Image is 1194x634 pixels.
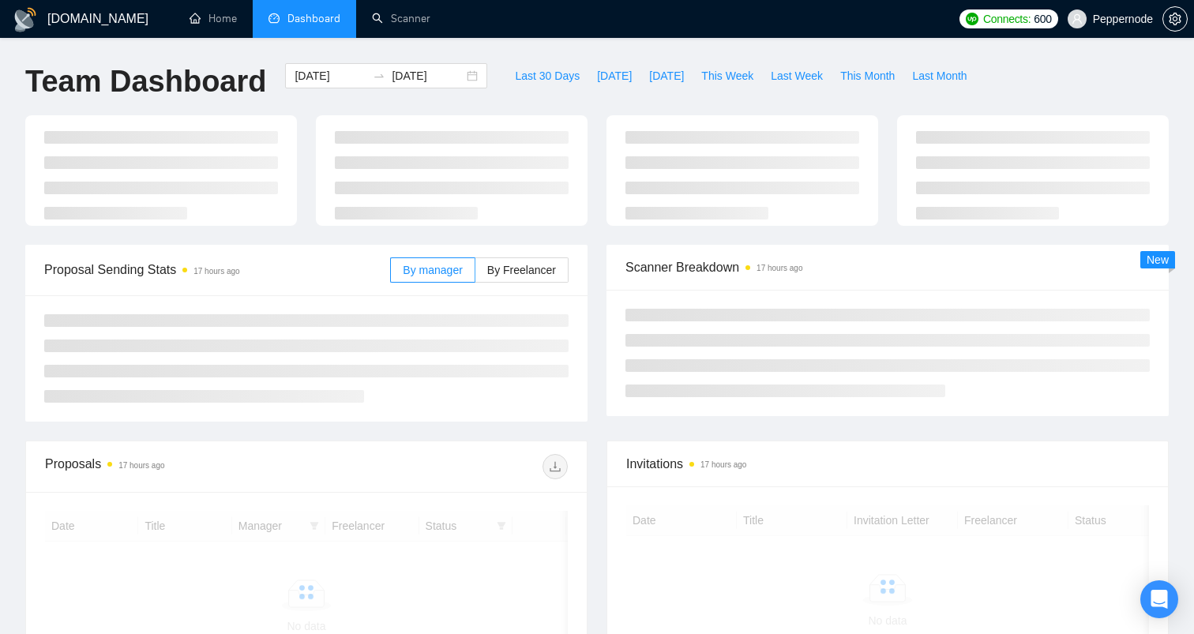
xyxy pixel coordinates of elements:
[1034,10,1051,28] span: 600
[268,13,280,24] span: dashboard
[44,260,390,279] span: Proposal Sending Stats
[640,63,693,88] button: [DATE]
[912,67,967,84] span: Last Month
[626,454,1149,474] span: Invitations
[373,69,385,82] span: swap-right
[693,63,762,88] button: This Week
[597,67,632,84] span: [DATE]
[701,67,753,84] span: This Week
[403,264,462,276] span: By manager
[1162,13,1188,25] a: setting
[983,10,1031,28] span: Connects:
[287,12,340,25] span: Dashboard
[25,63,266,100] h1: Team Dashboard
[966,13,978,25] img: upwork-logo.png
[118,461,164,470] time: 17 hours ago
[700,460,746,469] time: 17 hours ago
[762,63,832,88] button: Last Week
[13,7,38,32] img: logo
[757,264,802,272] time: 17 hours ago
[392,67,464,84] input: End date
[588,63,640,88] button: [DATE]
[515,67,580,84] span: Last 30 Days
[1147,253,1169,266] span: New
[295,67,366,84] input: Start date
[1163,13,1187,25] span: setting
[373,69,385,82] span: to
[771,67,823,84] span: Last Week
[903,63,975,88] button: Last Month
[1140,580,1178,618] div: Open Intercom Messenger
[372,12,430,25] a: searchScanner
[625,257,1150,277] span: Scanner Breakdown
[1162,6,1188,32] button: setting
[832,63,903,88] button: This Month
[840,67,895,84] span: This Month
[190,12,237,25] a: homeHome
[506,63,588,88] button: Last 30 Days
[649,67,684,84] span: [DATE]
[487,264,556,276] span: By Freelancer
[193,267,239,276] time: 17 hours ago
[1072,13,1083,24] span: user
[45,454,306,479] div: Proposals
